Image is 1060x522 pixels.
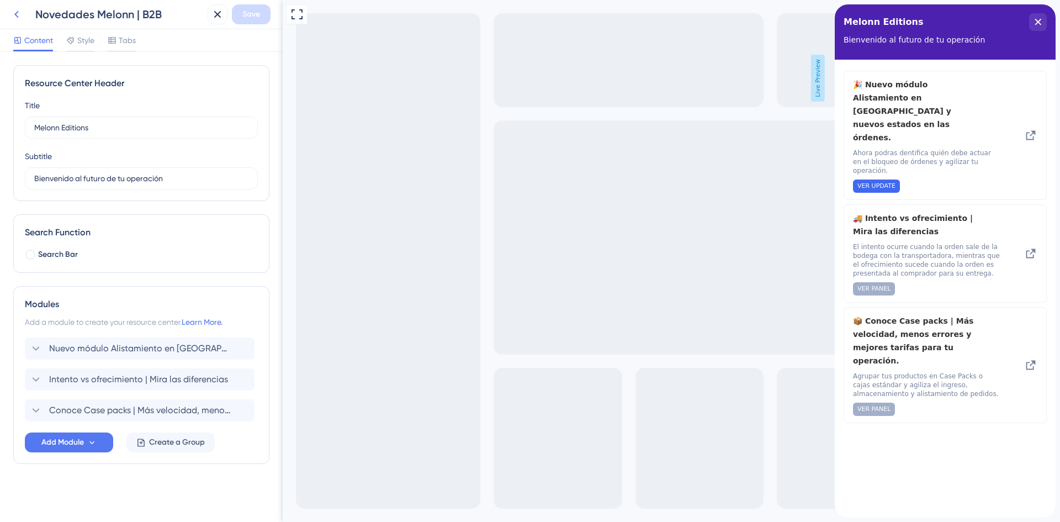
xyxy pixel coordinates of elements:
img: launcher-image-alternative-text [14,3,35,25]
div: Conoce Case packs | Más velocidad, menos errores y mejores tarifas para tu operación. [18,310,166,412]
div: Intento vs ofrecimiento | Mira las diferencias [18,207,166,291]
div: Conoce Case packs | Más velocidad, menos errores y mejores tarifas para tu operación. [25,399,258,421]
span: Melonn Editions [9,9,89,26]
span: Agrupar tus productos en Case Packs o cajas estándar y agiliza el ingreso, almacenamiento y alist... [18,367,166,394]
button: Create a Group [126,433,215,452]
span: Nuevo módulo Alistamiento en [GEOGRAPHIC_DATA] y nuevos estados en las órdenes. [49,342,231,355]
span: Ahora podras dentifica quién debe actuar en el bloqueo de órdenes y agilizar tu operación. [18,144,166,171]
div: Nuevo módulo Alistamiento en [GEOGRAPHIC_DATA] y nuevos estados en las órdenes. [25,338,258,360]
span: VER PANEL [23,280,56,289]
span: Save [242,8,260,21]
div: Nuevo módulo Alistamiento en Espera y nuevos estados en las órdenes. [18,73,166,188]
span: Add a module to create your resource center. [25,318,182,326]
button: Save [232,4,271,24]
span: Conoce Case packs | Más velocidad, menos errores y mejores tarifas para tu operación. [49,404,231,417]
a: Learn More. [182,318,222,326]
button: Add Module [25,433,113,452]
div: 3 [47,10,52,19]
div: Intento vs ofrecimiento | Mira las diferencias [25,368,258,391]
span: Search Bar [38,248,78,261]
div: Search Function [25,226,258,239]
span: Style [77,34,94,47]
span: 🚚 Intento vs ofrecimiento | Mira las diferencias [18,207,148,234]
span: Tabs [119,34,136,47]
div: Modules [25,298,258,311]
span: Live Preview [528,55,542,102]
span: VER UPDATE [23,177,61,186]
div: Resource Center Header [25,77,258,90]
span: Bienvenido al futuro de tu operación [9,31,150,40]
span: VER PANEL [23,400,56,409]
div: close resource center [194,9,212,27]
span: Content [24,34,53,47]
input: Description [34,172,248,184]
input: Title [34,122,248,134]
span: Create a Group [149,436,205,449]
div: Title [25,99,40,112]
span: Intento vs ofrecimiento | Mira las diferencias [49,373,228,386]
div: Novedades Melonn | B2B [35,7,203,22]
span: 🎉 Nuevo módulo Alistamiento en [GEOGRAPHIC_DATA] y nuevos estados en las órdenes. [18,73,148,140]
span: Add Module [41,436,84,449]
div: Subtitle [25,150,52,163]
span: 📦 Conoce Case packs | Más velocidad, menos errores y mejores tarifas para tu operación. [18,310,148,363]
span: El intento ocurre cuando la orden sale de la bodega con la transportadora, mientras que el ofreci... [18,238,166,273]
